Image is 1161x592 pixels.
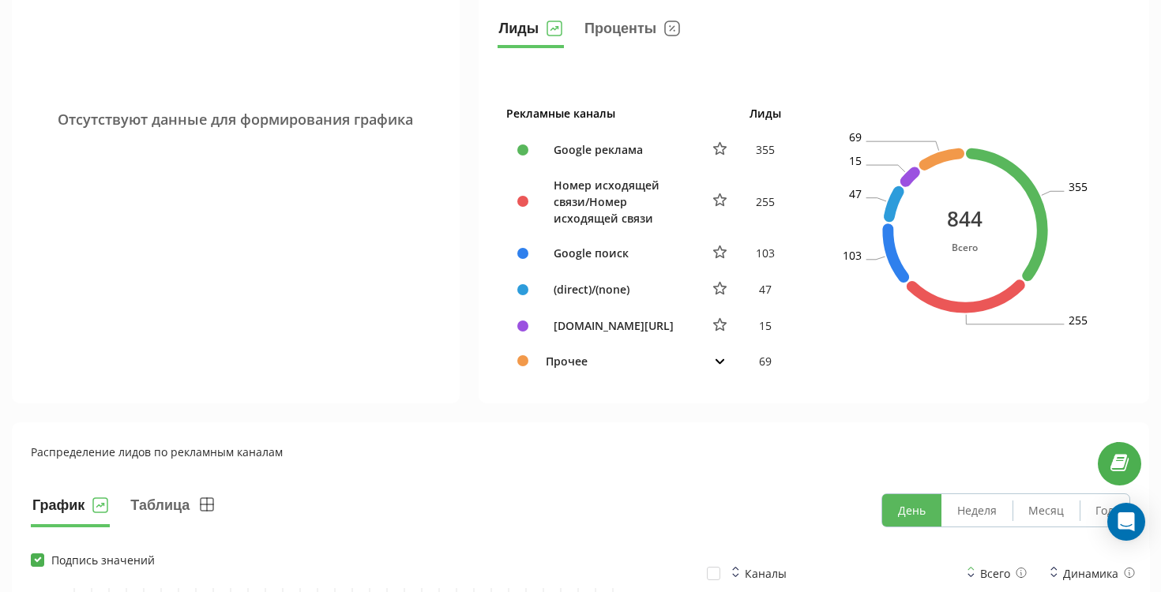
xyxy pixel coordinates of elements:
th: Лиды [741,95,790,132]
th: Рекламные каналы [498,95,742,132]
button: День [882,494,941,526]
td: 47 [741,272,790,308]
button: Год [1080,494,1129,526]
td: 355 [741,132,790,168]
text: 15 [850,153,862,168]
text: 355 [1069,179,1088,194]
div: (direct)/(none) [546,281,691,298]
div: [DOMAIN_NAME][URL] [546,317,691,334]
text: 255 [1069,312,1088,327]
button: График [31,493,110,527]
div: Всего [967,565,1027,582]
div: Динамика [1050,565,1135,582]
button: Лиды [498,17,565,48]
td: Прочее [537,344,700,378]
div: Распределение лидов по рекламным каналам [31,444,283,460]
div: Каналы [745,565,787,582]
div: Всего [947,238,983,255]
div: Open Intercom Messenger [1107,503,1145,541]
label: Подпись значений [31,553,155,567]
text: 69 [850,129,862,144]
div: Google поиск [546,245,691,261]
button: Неделя [941,494,1013,526]
td: 255 [741,168,790,235]
text: 103 [844,247,862,262]
td: 69 [741,344,790,378]
button: Таблица [129,493,218,527]
div: Отсутствуют данные для формирования графика [31,17,441,222]
td: 15 [741,308,790,344]
div: Google реклама [546,141,691,158]
div: Номер исходящей связи/Номер исходящей связи [546,177,691,227]
td: 103 [741,235,790,272]
button: Проценты [583,17,682,48]
button: Месяц [1013,494,1080,526]
div: 844 [947,204,983,232]
text: 47 [850,185,862,200]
